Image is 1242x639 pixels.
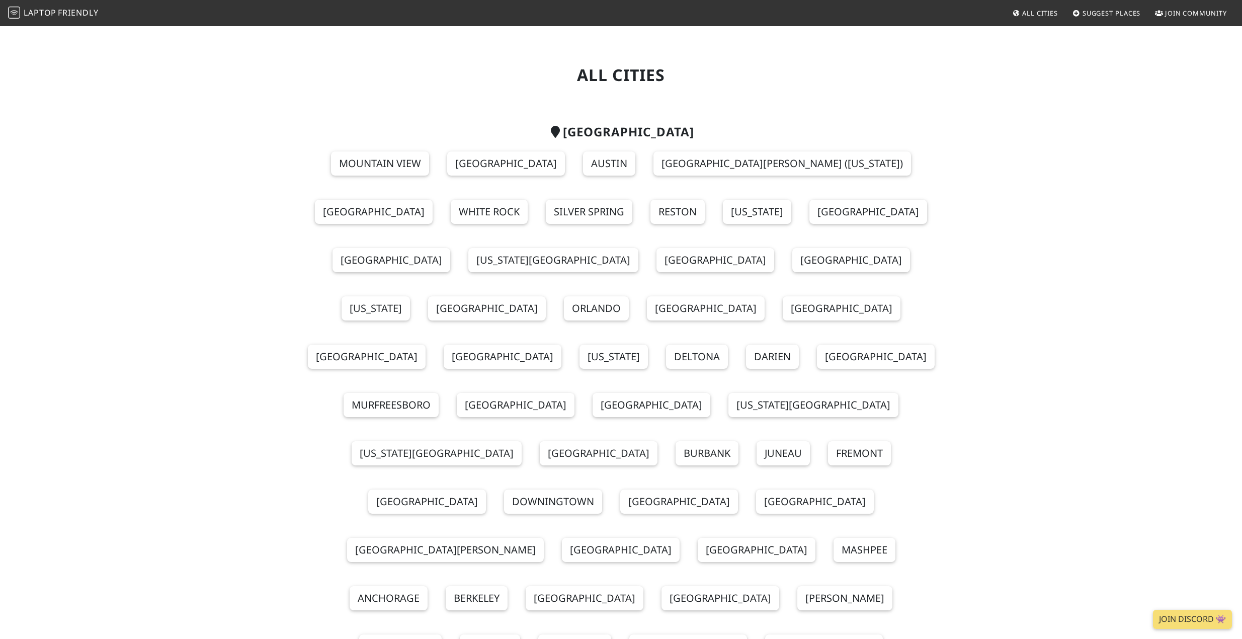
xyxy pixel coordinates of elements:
a: [GEOGRAPHIC_DATA] [368,490,486,514]
a: [GEOGRAPHIC_DATA] [428,296,546,321]
a: [US_STATE] [342,296,410,321]
a: Mashpee [834,538,895,562]
a: Darien [746,345,799,369]
a: LaptopFriendly LaptopFriendly [8,5,99,22]
a: [GEOGRAPHIC_DATA] [457,393,574,417]
a: Downingtown [504,490,602,514]
a: Join Community [1151,4,1231,22]
a: [GEOGRAPHIC_DATA] [792,248,910,272]
a: [GEOGRAPHIC_DATA] [540,441,657,465]
a: White Rock [451,200,528,224]
a: Reston [650,200,705,224]
a: [GEOGRAPHIC_DATA] [562,538,680,562]
a: [US_STATE][GEOGRAPHIC_DATA] [728,393,898,417]
a: Murfreesboro [344,393,439,417]
a: [GEOGRAPHIC_DATA] [661,586,779,610]
a: Austin [583,151,635,176]
a: [GEOGRAPHIC_DATA] [783,296,900,321]
a: [GEOGRAPHIC_DATA] [593,393,710,417]
a: [GEOGRAPHIC_DATA] [526,586,643,610]
span: Friendly [58,7,98,18]
span: All Cities [1022,9,1058,18]
a: Burbank [676,441,738,465]
a: [GEOGRAPHIC_DATA] [698,538,815,562]
a: Orlando [564,296,629,321]
a: [GEOGRAPHIC_DATA] [444,345,561,369]
a: Deltona [666,345,728,369]
a: Silver Spring [546,200,632,224]
a: All Cities [1008,4,1062,22]
h1: All Cities [295,65,947,85]
a: [GEOGRAPHIC_DATA] [647,296,765,321]
a: Suggest Places [1068,4,1145,22]
a: [US_STATE][GEOGRAPHIC_DATA] [352,441,522,465]
span: Laptop [24,7,56,18]
a: [GEOGRAPHIC_DATA] [756,490,874,514]
a: [GEOGRAPHIC_DATA] [333,248,450,272]
a: [PERSON_NAME] [797,586,892,610]
a: [US_STATE] [723,200,791,224]
span: Join Community [1165,9,1227,18]
a: Berkeley [446,586,508,610]
a: Juneau [757,441,810,465]
a: [GEOGRAPHIC_DATA] [809,200,927,224]
a: [GEOGRAPHIC_DATA] [817,345,935,369]
a: [GEOGRAPHIC_DATA] [315,200,433,224]
a: [US_STATE][GEOGRAPHIC_DATA] [468,248,638,272]
a: [GEOGRAPHIC_DATA] [656,248,774,272]
a: [US_STATE] [579,345,648,369]
img: LaptopFriendly [8,7,20,19]
a: [GEOGRAPHIC_DATA][PERSON_NAME] [347,538,544,562]
a: Mountain View [331,151,429,176]
a: [GEOGRAPHIC_DATA] [620,490,738,514]
a: Anchorage [350,586,428,610]
a: [GEOGRAPHIC_DATA] [308,345,426,369]
a: Fremont [828,441,891,465]
a: [GEOGRAPHIC_DATA] [447,151,565,176]
h2: [GEOGRAPHIC_DATA] [295,125,947,139]
a: Join Discord 👾 [1153,610,1232,629]
a: [GEOGRAPHIC_DATA][PERSON_NAME] ([US_STATE]) [653,151,911,176]
span: Suggest Places [1083,9,1141,18]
